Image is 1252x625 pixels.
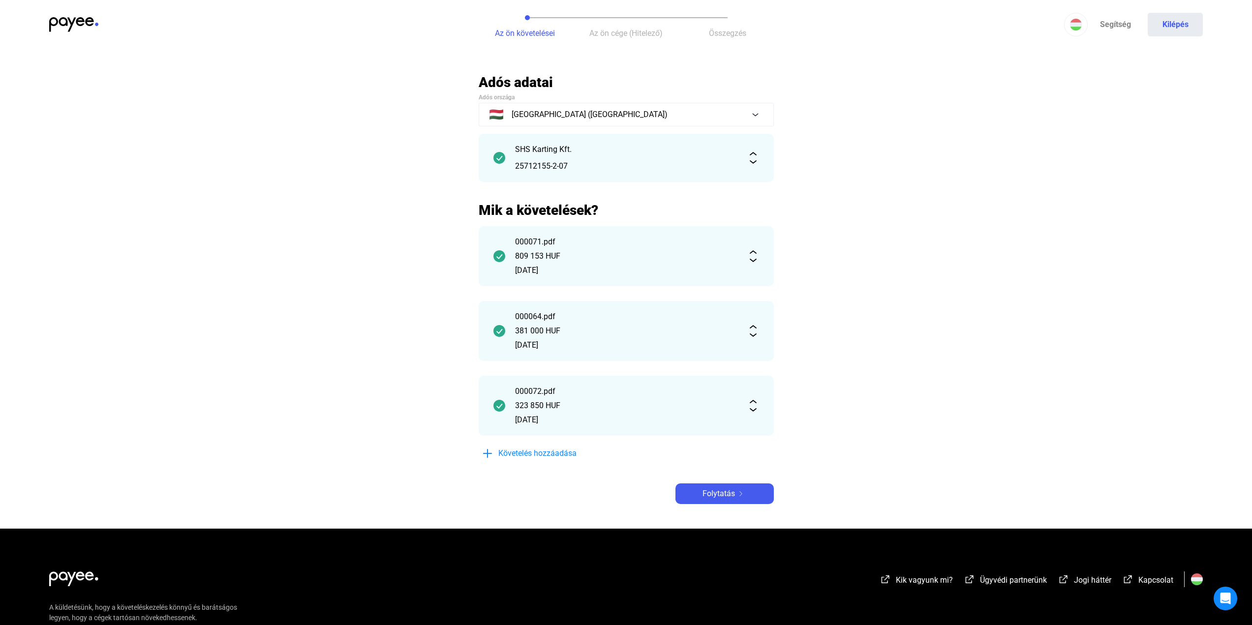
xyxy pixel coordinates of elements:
img: plus-blue [482,447,493,459]
span: Adós országa [479,94,515,101]
img: expand [747,325,759,337]
span: Követelés hozzáadása [498,447,577,459]
div: 323 850 HUF [515,400,737,412]
div: [DATE] [515,339,737,351]
img: arrow-right-white [735,491,747,496]
img: white-payee-white-dot.svg [49,566,98,586]
div: [DATE] [515,265,737,276]
div: [DATE] [515,414,737,426]
span: Ügyvédi partnerünk [980,575,1047,585]
button: 🇭🇺[GEOGRAPHIC_DATA] ([GEOGRAPHIC_DATA]) [479,103,774,126]
img: HU [1070,19,1082,30]
span: Kapcsolat [1138,575,1173,585]
img: external-link-white [880,574,891,584]
img: external-link-white [1058,574,1069,584]
div: 381 000 HUF [515,325,737,337]
img: checkmark-darker-green-circle [493,250,505,262]
span: Jogi háttér [1074,575,1111,585]
span: Az ön követelései [495,29,555,38]
div: Open Intercom Messenger [1214,587,1237,610]
img: checkmark-darker-green-circle [493,152,505,164]
img: expand [747,250,759,262]
img: expand [747,152,759,164]
span: 🇭🇺 [489,109,504,120]
span: [GEOGRAPHIC_DATA] ([GEOGRAPHIC_DATA]) [512,109,668,120]
a: external-link-whiteKik vagyunk mi? [880,577,953,586]
img: HU.svg [1191,573,1203,585]
span: Folytatás [702,488,735,500]
span: Összegzés [709,29,746,38]
div: 000071.pdf [515,236,737,248]
div: 000064.pdf [515,311,737,323]
button: HU [1064,13,1088,36]
button: Folytatásarrow-right-white [675,483,774,504]
a: external-link-whiteÜgyvédi partnerünk [964,577,1047,586]
span: Az ön cége (Hitelező) [589,29,663,38]
a: external-link-whiteKapcsolat [1122,577,1173,586]
img: external-link-white [1122,574,1134,584]
img: checkmark-darker-green-circle [493,325,505,337]
img: payee-logo [49,17,98,32]
div: SHS Karting Kft. [515,144,737,155]
img: external-link-white [964,574,976,584]
div: 25712155-2-07 [515,160,737,172]
div: 000072.pdf [515,386,737,397]
a: external-link-whiteJogi háttér [1058,577,1111,586]
a: Segítség [1088,13,1143,36]
button: Kilépés [1148,13,1203,36]
button: plus-blueKövetelés hozzáadása [479,443,626,464]
div: 809 153 HUF [515,250,737,262]
h2: Mik a követelések? [479,202,774,219]
img: checkmark-darker-green-circle [493,400,505,412]
span: Kik vagyunk mi? [896,575,953,585]
h2: Adós adatai [479,74,774,91]
img: expand [747,400,759,412]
